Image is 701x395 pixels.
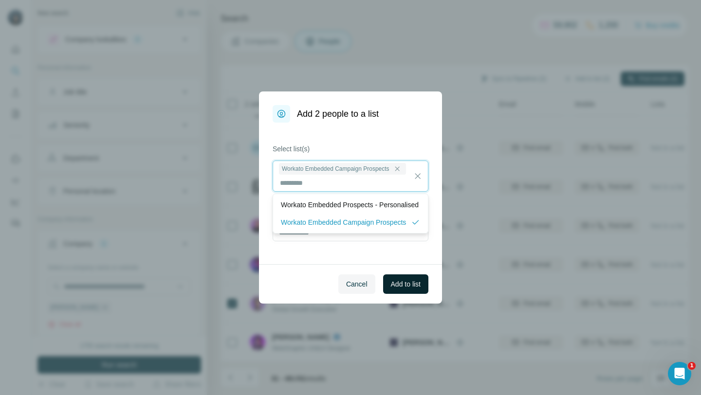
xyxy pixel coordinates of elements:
[338,274,375,294] button: Cancel
[281,200,419,210] p: Workato Embedded Prospects - Personalised
[391,279,421,289] span: Add to list
[281,217,406,227] p: Workato Embedded Campaign Prospects
[297,107,379,121] h1: Add 2 people to a list
[346,279,368,289] span: Cancel
[383,274,428,294] button: Add to list
[688,362,696,370] span: 1
[668,362,691,385] iframe: Intercom live chat
[279,163,406,175] div: Workato Embedded Campaign Prospects
[273,144,428,154] label: Select list(s)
